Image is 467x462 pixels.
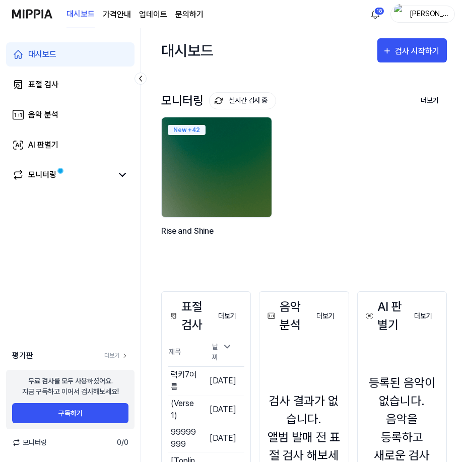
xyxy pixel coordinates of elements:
[394,4,406,24] img: profile
[168,298,210,334] div: 표절 검사
[308,306,343,326] button: 더보기
[374,7,384,15] div: 18
[369,8,381,20] img: 알림
[265,298,308,334] div: 음악 분석
[390,6,455,23] button: profile[PERSON_NAME]
[28,139,58,151] div: AI 판별기
[377,38,447,62] button: 검사 시작하기
[215,97,223,105] img: monitoring Icon
[161,38,214,62] div: 대시보드
[12,350,33,362] span: 평가판
[171,398,200,422] div: (Verse 1)
[139,9,167,21] a: 업데이트
[406,305,440,326] a: 더보기
[28,169,56,181] div: 모니터링
[28,109,58,121] div: 음악 분석
[168,125,206,135] div: New + 42
[200,366,244,395] td: [DATE]
[395,45,442,58] div: 검사 시작하기
[12,169,112,181] a: 모니터링
[406,306,440,326] button: 더보기
[66,1,95,28] a: 대시보드
[12,403,128,423] button: 구독하기
[210,306,244,326] button: 더보기
[367,6,383,22] button: 알림18
[409,8,448,19] div: [PERSON_NAME]
[12,437,47,448] span: 모니터링
[103,9,131,21] a: 가격안내
[161,117,274,261] a: New +42backgroundIamgeRise and Shine
[6,42,135,67] a: 대시보드
[117,437,128,448] span: 0 / 0
[6,133,135,157] a: AI 판별기
[200,395,244,424] td: [DATE]
[413,90,447,111] button: 더보기
[168,338,200,367] th: 제목
[364,298,406,334] div: AI 판별기
[6,73,135,97] a: 표절 검사
[161,92,276,109] div: 모니터링
[28,48,56,60] div: 대시보드
[28,79,58,91] div: 표절 검사
[171,426,200,450] div: 99999999
[209,92,276,109] button: 실시간 검사 중
[308,305,343,326] a: 더보기
[22,376,119,397] div: 무료 검사를 모두 사용하셨어요. 지금 구독하고 이어서 검사해보세요!
[208,339,236,366] div: 날짜
[6,103,135,127] a: 음악 분석
[162,117,272,217] img: backgroundIamge
[161,225,274,250] div: Rise and Shine
[171,369,200,393] div: 럭키7여름
[175,9,204,21] a: 문의하기
[104,351,128,360] a: 더보기
[200,424,244,452] td: [DATE]
[210,305,244,326] a: 더보기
